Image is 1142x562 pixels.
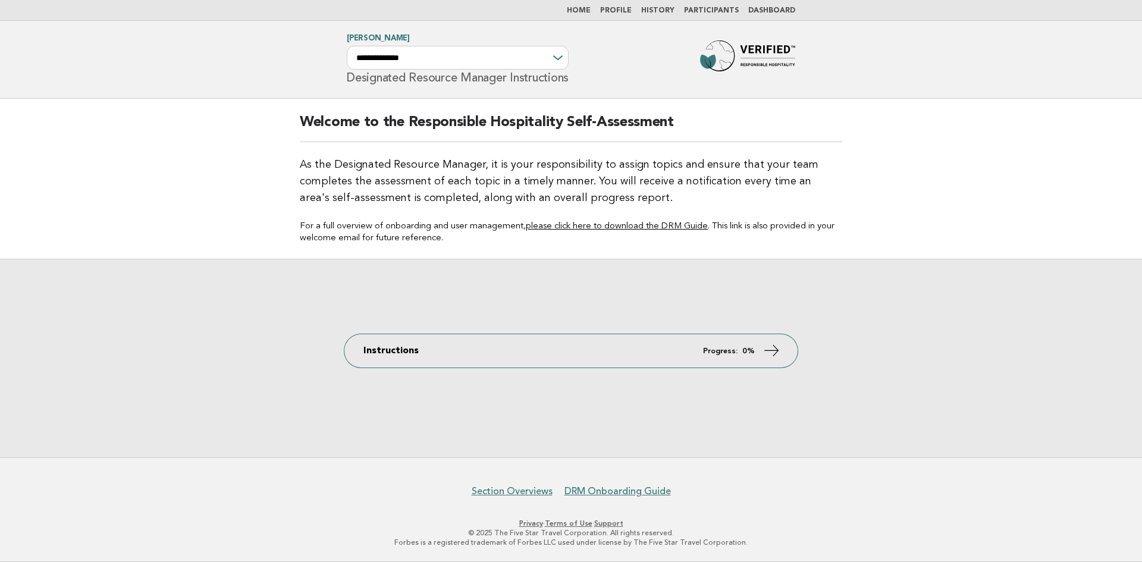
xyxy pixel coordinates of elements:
img: Forbes Travel Guide [700,40,795,79]
p: Forbes is a registered trademark of Forbes LLC used under license by The Five Star Travel Corpora... [207,538,935,547]
a: Profile [600,7,632,14]
a: please click here to download the DRM Guide [526,222,708,231]
em: Progress: [703,347,738,355]
a: Terms of Use [545,519,592,528]
a: Instructions Progress: 0% [344,334,798,368]
strong: 0% [742,347,755,355]
p: As the Designated Resource Manager, it is your responsibility to assign topics and ensure that yo... [300,156,842,206]
a: [PERSON_NAME] [347,34,410,42]
a: History [641,7,674,14]
a: Participants [684,7,739,14]
p: © 2025 The Five Star Travel Corporation. All rights reserved. [207,528,935,538]
h2: Welcome to the Responsible Hospitality Self-Assessment [300,113,842,142]
p: For a full overview of onboarding and user management, . This link is also provided in your welco... [300,221,842,244]
a: Section Overviews [472,485,553,497]
a: DRM Onboarding Guide [564,485,671,497]
a: Home [567,7,591,14]
a: Privacy [519,519,543,528]
a: Dashboard [748,7,795,14]
h1: Designated Resource Manager Instructions [347,35,569,84]
p: · · [207,519,935,528]
a: Support [594,519,623,528]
